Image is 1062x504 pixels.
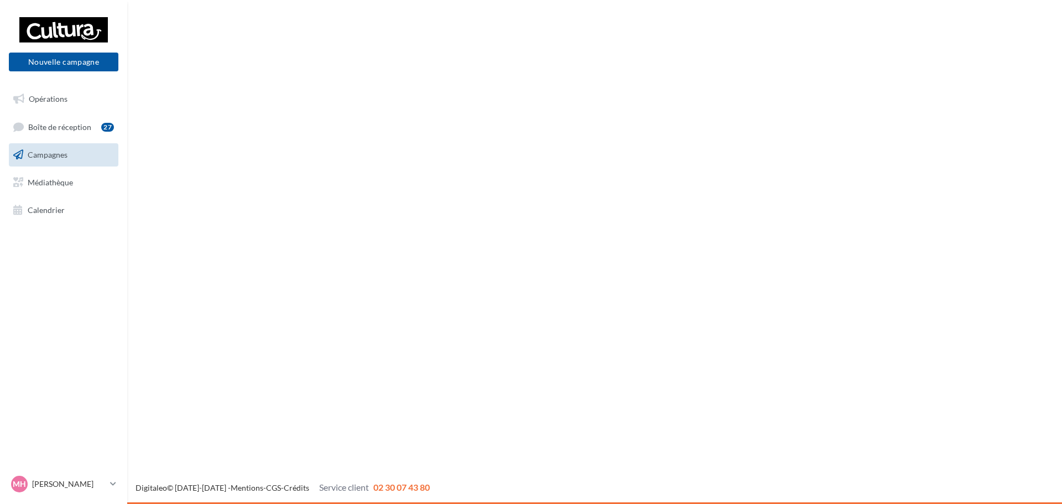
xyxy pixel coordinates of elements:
[28,205,65,214] span: Calendrier
[284,483,309,492] a: Crédits
[136,483,167,492] a: Digitaleo
[373,482,430,492] span: 02 30 07 43 80
[9,53,118,71] button: Nouvelle campagne
[7,171,121,194] a: Médiathèque
[266,483,281,492] a: CGS
[29,94,67,103] span: Opérations
[231,483,263,492] a: Mentions
[101,123,114,132] div: 27
[32,479,106,490] p: [PERSON_NAME]
[319,482,369,492] span: Service client
[9,474,118,495] a: MH [PERSON_NAME]
[7,143,121,167] a: Campagnes
[136,483,430,492] span: © [DATE]-[DATE] - - -
[13,479,26,490] span: MH
[28,122,91,131] span: Boîte de réception
[7,115,121,139] a: Boîte de réception27
[28,178,73,187] span: Médiathèque
[7,199,121,222] a: Calendrier
[28,150,67,159] span: Campagnes
[7,87,121,111] a: Opérations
